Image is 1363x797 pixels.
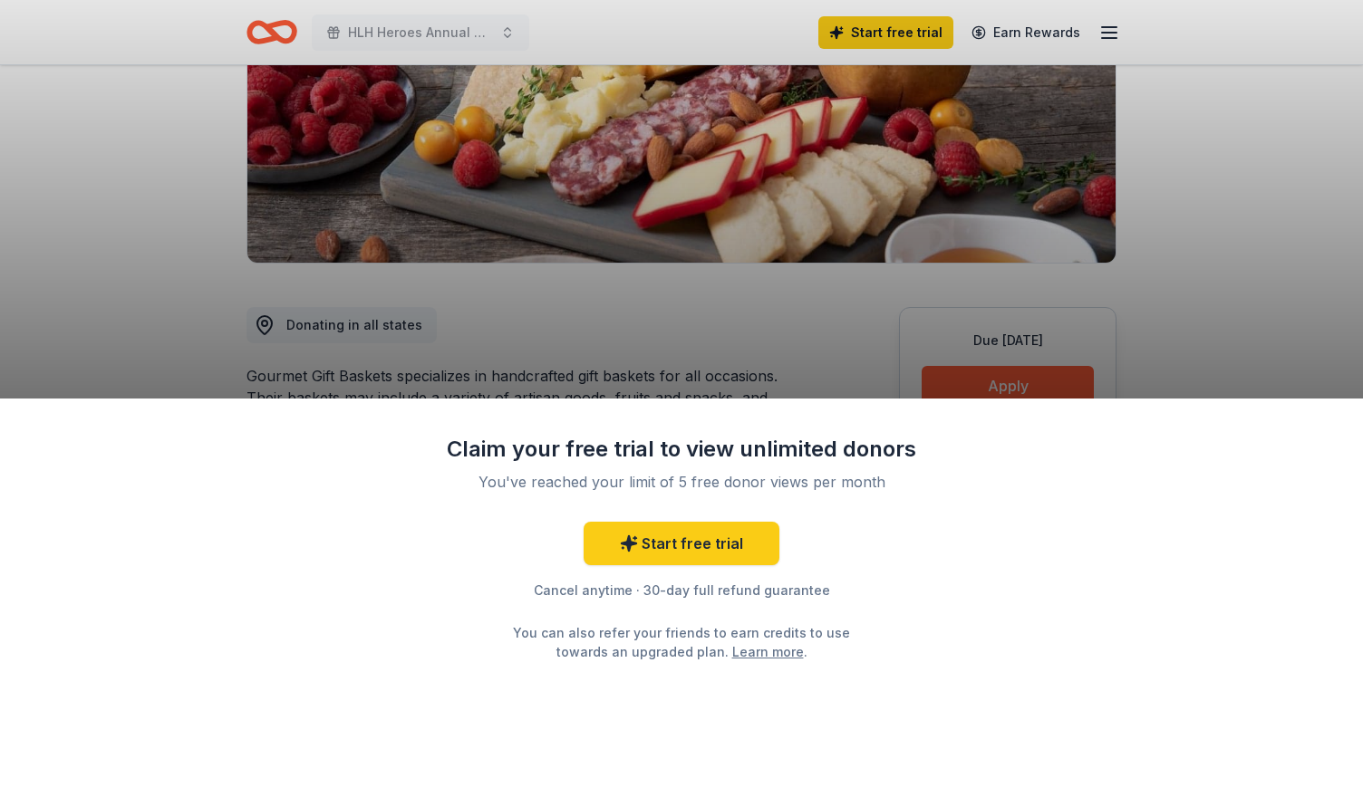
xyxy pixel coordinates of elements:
[584,522,779,565] a: Start free trial
[497,623,866,661] div: You can also refer your friends to earn credits to use towards an upgraded plan. .
[732,642,804,661] a: Learn more
[446,435,917,464] div: Claim your free trial to view unlimited donors
[468,471,895,493] div: You've reached your limit of 5 free donor views per month
[446,580,917,601] div: Cancel anytime · 30-day full refund guarantee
